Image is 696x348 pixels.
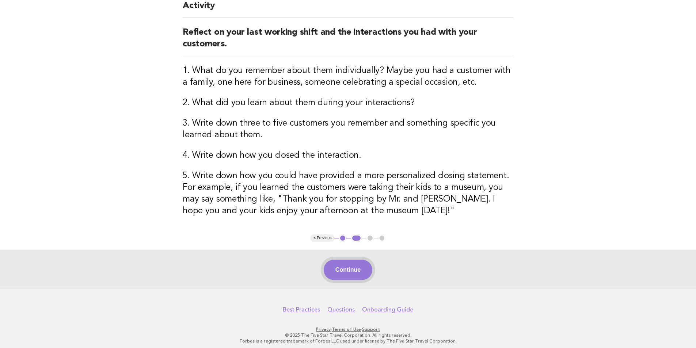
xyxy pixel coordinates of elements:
a: Privacy [316,327,331,332]
a: Questions [327,306,355,313]
h3: 2. What did you learn about them during your interactions? [183,97,513,109]
button: 2 [351,234,362,242]
h3: 4. Write down how you closed the interaction. [183,150,513,161]
p: Forbes is a registered trademark of Forbes LLC used under license by The Five Star Travel Corpora... [125,338,572,344]
h3: 1. What do you remember about them individually? Maybe you had a customer with a family, one here... [183,65,513,88]
a: Onboarding Guide [362,306,413,313]
h3: 5. Write down how you could have provided a more personalized closing statement. For example, if ... [183,170,513,217]
button: Continue [324,260,372,280]
button: < Previous [311,234,334,242]
a: Terms of Use [332,327,361,332]
a: Best Practices [283,306,320,313]
button: 1 [339,234,346,242]
p: © 2025 The Five Star Travel Corporation. All rights reserved. [125,332,572,338]
p: · · [125,326,572,332]
a: Support [362,327,380,332]
h2: Reflect on your last working shift and the interactions you had with your customers. [183,27,513,56]
h3: 3. Write down three to five customers you remember and something specific you learned about them. [183,118,513,141]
